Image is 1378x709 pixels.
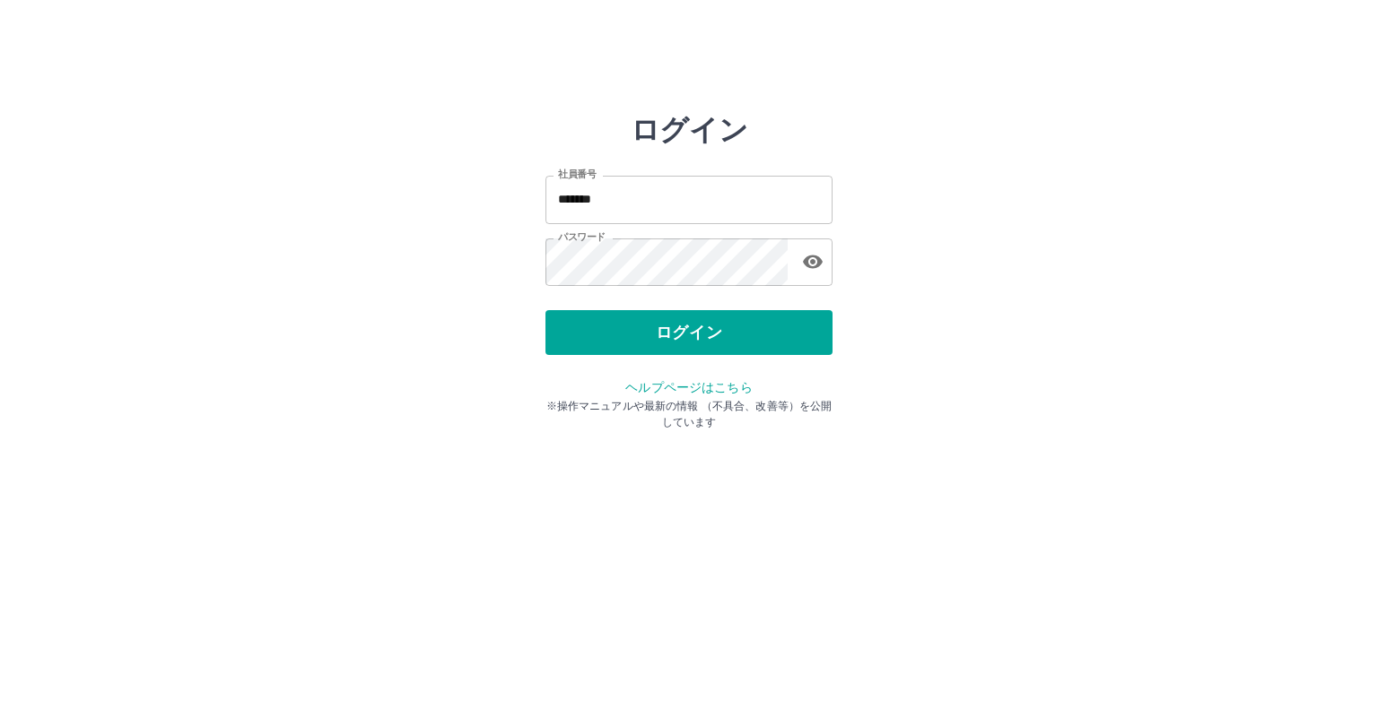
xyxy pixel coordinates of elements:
p: ※操作マニュアルや最新の情報 （不具合、改善等）を公開しています [545,398,833,430]
button: ログイン [545,310,833,355]
label: パスワード [558,230,606,244]
label: 社員番号 [558,168,596,181]
a: ヘルプページはこちら [625,380,752,394]
h2: ログイン [631,113,748,147]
